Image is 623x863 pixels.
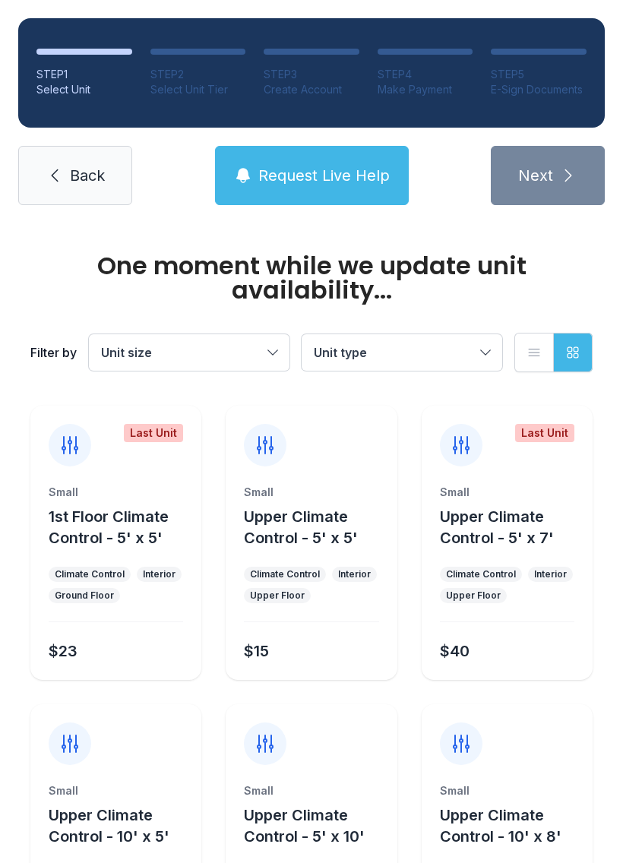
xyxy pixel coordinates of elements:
span: Unit type [314,345,367,360]
span: Upper Climate Control - 10' x 5' [49,806,169,846]
div: $23 [49,640,77,662]
div: Small [244,485,378,500]
div: One moment while we update unit availability... [30,254,593,302]
button: Upper Climate Control - 5' x 10' [244,805,391,847]
span: Back [70,165,105,186]
button: Upper Climate Control - 5' x 5' [244,506,391,548]
div: $40 [440,640,470,662]
div: STEP 3 [264,67,359,82]
div: Ground Floor [55,590,114,602]
span: Unit size [101,345,152,360]
span: Upper Climate Control - 10' x 8' [440,806,561,846]
div: STEP 4 [378,67,473,82]
div: STEP 2 [150,67,246,82]
div: Interior [338,568,371,580]
div: Climate Control [55,568,125,580]
div: Small [49,783,183,798]
span: Upper Climate Control - 5' x 10' [244,806,365,846]
button: Upper Climate Control - 10' x 5' [49,805,195,847]
div: E-Sign Documents [491,82,587,97]
span: Next [518,165,553,186]
span: Upper Climate Control - 5' x 7' [440,507,554,547]
div: Upper Floor [250,590,305,602]
div: Small [244,783,378,798]
div: $15 [244,640,269,662]
div: Upper Floor [446,590,501,602]
div: Small [440,783,574,798]
button: 1st Floor Climate Control - 5' x 5' [49,506,195,548]
div: STEP 5 [491,67,587,82]
div: Interior [534,568,567,580]
span: 1st Floor Climate Control - 5' x 5' [49,507,169,547]
span: Request Live Help [258,165,390,186]
button: Unit type [302,334,502,371]
div: Make Payment [378,82,473,97]
div: Select Unit Tier [150,82,246,97]
span: Upper Climate Control - 5' x 5' [244,507,358,547]
div: Filter by [30,343,77,362]
div: Climate Control [250,568,320,580]
div: Create Account [264,82,359,97]
div: STEP 1 [36,67,132,82]
div: Last Unit [124,424,183,442]
div: Select Unit [36,82,132,97]
div: Interior [143,568,176,580]
div: Last Unit [515,424,574,442]
button: Unit size [89,334,289,371]
div: Small [49,485,183,500]
button: Upper Climate Control - 5' x 7' [440,506,587,548]
button: Upper Climate Control - 10' x 8' [440,805,587,847]
div: Small [440,485,574,500]
div: Climate Control [446,568,516,580]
